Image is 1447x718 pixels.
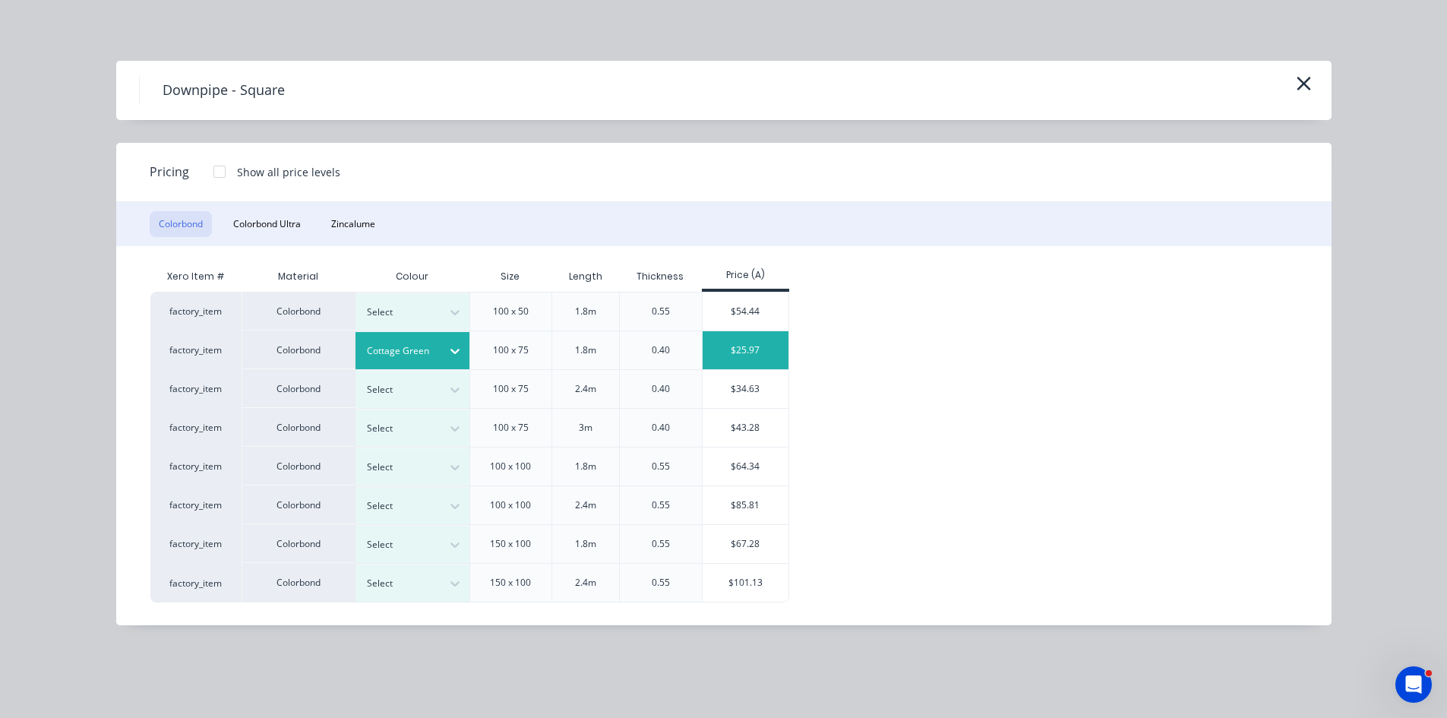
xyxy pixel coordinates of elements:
[652,305,670,318] div: 0.55
[652,382,670,396] div: 0.40
[493,343,529,357] div: 100 x 75
[575,498,596,512] div: 2.4m
[703,370,788,408] div: $34.63
[242,292,355,331] div: Colorbond
[652,537,670,551] div: 0.55
[242,331,355,369] div: Colorbond
[579,421,592,435] div: 3m
[575,576,596,590] div: 2.4m
[150,563,242,603] div: factory_item
[150,447,242,486] div: factory_item
[490,576,531,590] div: 150 x 100
[652,460,670,473] div: 0.55
[703,448,788,486] div: $64.34
[150,408,242,447] div: factory_item
[490,498,531,512] div: 100 x 100
[703,409,788,447] div: $43.28
[703,486,788,524] div: $85.81
[652,421,670,435] div: 0.40
[493,305,529,318] div: 100 x 50
[703,293,788,331] div: $54.44
[150,486,242,524] div: factory_item
[703,564,788,602] div: $101.13
[575,305,596,318] div: 1.8m
[493,382,529,396] div: 100 x 75
[150,292,242,331] div: factory_item
[355,261,469,292] div: Colour
[242,369,355,408] div: Colorbond
[242,408,355,447] div: Colorbond
[224,211,310,237] button: Colorbond Ultra
[575,460,596,473] div: 1.8m
[652,343,670,357] div: 0.40
[242,261,355,292] div: Material
[490,537,531,551] div: 150 x 100
[575,343,596,357] div: 1.8m
[702,268,789,282] div: Price (A)
[1395,666,1432,703] iframe: Intercom live chat
[575,537,596,551] div: 1.8m
[652,498,670,512] div: 0.55
[652,576,670,590] div: 0.55
[575,382,596,396] div: 2.4m
[242,447,355,486] div: Colorbond
[150,211,212,237] button: Colorbond
[488,258,532,296] div: Size
[242,524,355,563] div: Colorbond
[139,76,308,105] h4: Downpipe - Square
[493,421,529,435] div: 100 x 75
[703,525,788,563] div: $67.28
[322,211,384,237] button: Zincalume
[237,164,340,180] div: Show all price levels
[150,524,242,563] div: factory_item
[150,163,189,181] span: Pricing
[150,369,242,408] div: factory_item
[242,563,355,603] div: Colorbond
[624,258,696,296] div: Thickness
[242,486,355,524] div: Colorbond
[703,331,788,369] div: $25.97
[557,258,615,296] div: Length
[150,331,242,369] div: factory_item
[490,460,531,473] div: 100 x 100
[150,261,242,292] div: Xero Item #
